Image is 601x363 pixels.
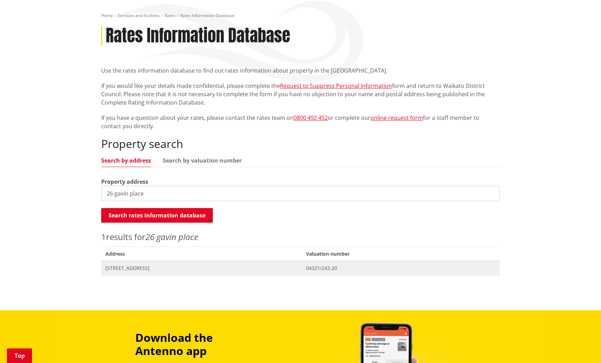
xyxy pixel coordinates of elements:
h1: Rates Information Database [106,26,290,46]
a: [STREET_ADDRESS] 04321/243.20 [101,261,500,275]
span: 1 [101,231,106,242]
a: Home [101,13,113,18]
em: 26 gavin place [145,231,198,242]
p: If you have a question about your rates, please contact the rates team on or complete our for a s... [101,114,500,130]
span: [STREET_ADDRESS] [105,265,298,272]
p: If you would like your details made confidential, please complete the form and return to Waikato ... [101,82,500,107]
nav: breadcrumb [101,13,500,19]
button: Search rates information database [101,208,213,223]
a: Request to Suppress Personal Information [280,82,392,90]
a: 0800 492 452 [294,114,328,122]
h3: Download the Antenno app [135,331,261,358]
span: Valuation number [302,247,500,261]
span: 04321/243.20 [306,265,496,272]
iframe: Messenger Launcher [569,334,594,359]
p: Use the rates information database to find out rates information about property in the [GEOGRAPHI... [101,66,500,75]
label: Property address [101,178,148,186]
input: e.g. Duke Street NGARUAWAHIA [101,186,500,201]
a: online request form [370,114,423,122]
span: Rates Information Database [180,13,234,18]
a: Services and facilities [118,13,160,18]
p: results for [101,231,500,243]
h2: Property search [101,137,500,150]
a: Search by valuation number [163,158,242,163]
a: Top [7,348,32,363]
a: Search by address [101,158,151,163]
a: Rates [165,13,175,18]
span: Address [101,247,302,261]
